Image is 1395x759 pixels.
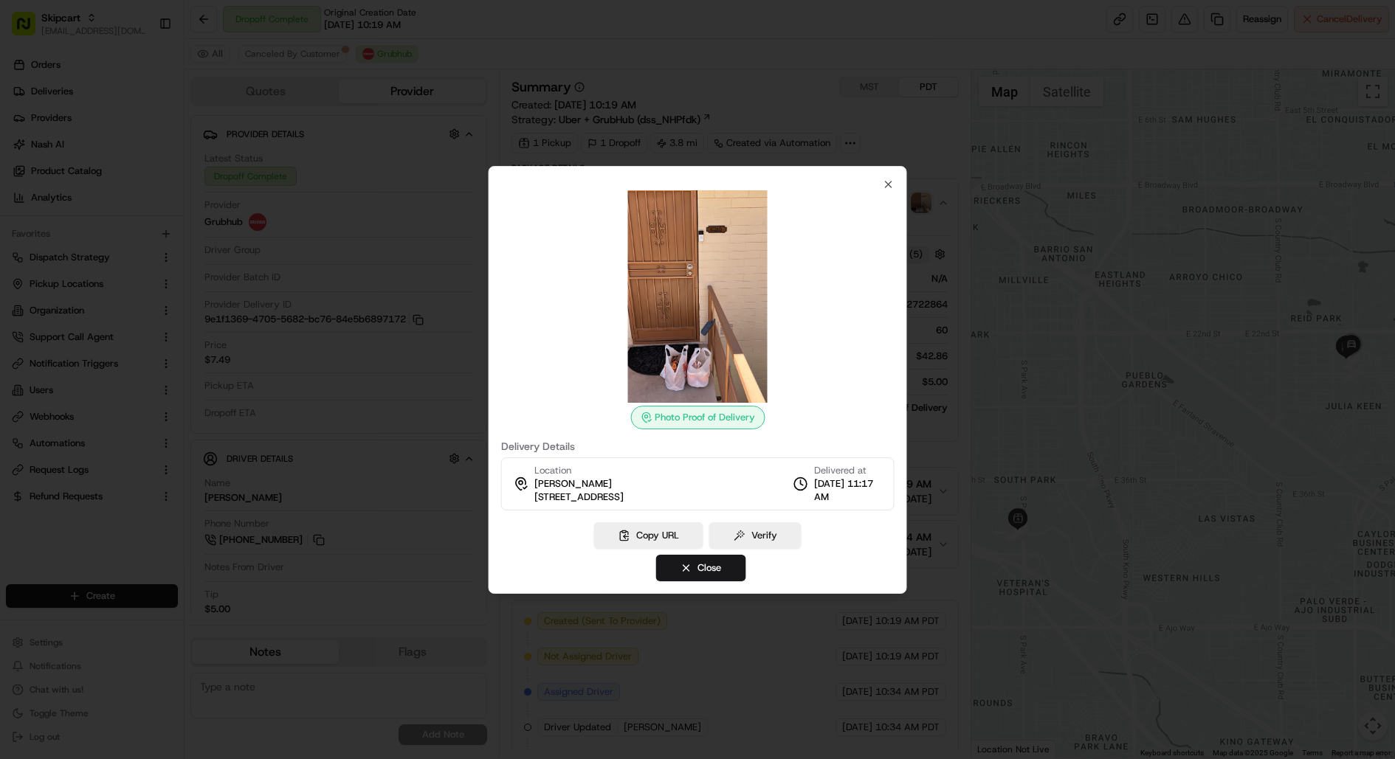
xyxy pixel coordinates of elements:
button: Start new chat [251,145,269,162]
span: API Documentation [139,213,237,228]
button: Verify [709,522,802,549]
img: photo_proof_of_delivery image [591,190,804,403]
div: Photo Proof of Delivery [630,406,765,429]
img: 1736555255976-a54dd68f-1ca7-489b-9aae-adbdc363a1c4 [15,140,41,167]
span: Location [534,464,571,477]
div: We're available if you need us! [50,155,187,167]
span: [DATE] 11:17 AM [814,477,882,504]
input: Clear [38,94,244,110]
span: Knowledge Base [30,213,113,228]
button: Close [655,555,745,581]
div: 📗 [15,215,27,226]
img: Nash [15,14,44,44]
span: Pylon [147,249,179,260]
button: Copy URL [594,522,703,549]
div: Start new chat [50,140,242,155]
span: [PERSON_NAME] [534,477,612,491]
div: 💻 [125,215,137,226]
a: 💻API Documentation [119,207,243,234]
a: Powered byPylon [104,249,179,260]
a: 📗Knowledge Base [9,207,119,234]
p: Welcome 👋 [15,58,269,82]
label: Delivery Details [501,441,895,451]
span: [STREET_ADDRESS] [534,491,624,504]
span: Delivered at [814,464,882,477]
